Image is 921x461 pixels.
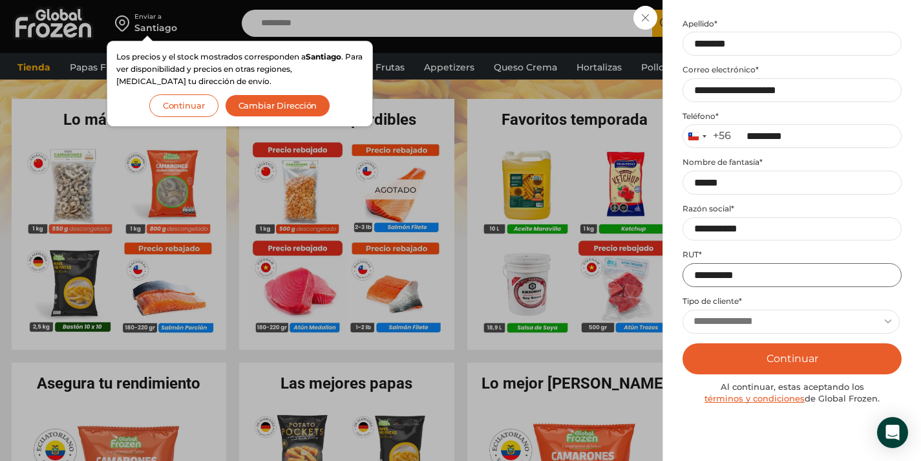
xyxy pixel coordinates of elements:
[683,125,731,147] button: Selected country
[683,250,902,260] label: RUT
[713,129,731,143] div: +56
[683,65,902,75] label: Correo electrónico
[877,417,908,448] div: Open Intercom Messenger
[707,425,877,442] div: ¿Ya eres cliente?
[683,343,902,374] button: Continuar
[683,204,902,214] label: Razón social
[683,296,902,306] label: Tipo de cliente
[116,50,363,88] p: Los precios y el stock mostrados corresponden a . Para ver disponibilidad y precios en otras regi...
[683,381,902,405] div: Al continuar, estas aceptando los de Global Frozen.
[683,19,902,29] label: Apellido
[225,94,331,117] button: Cambiar Dirección
[306,52,341,61] strong: Santiago
[683,157,902,167] label: Nombre de fantasía
[704,393,805,403] a: términos y condiciones
[683,111,902,122] label: Teléfono
[149,94,218,117] button: Continuar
